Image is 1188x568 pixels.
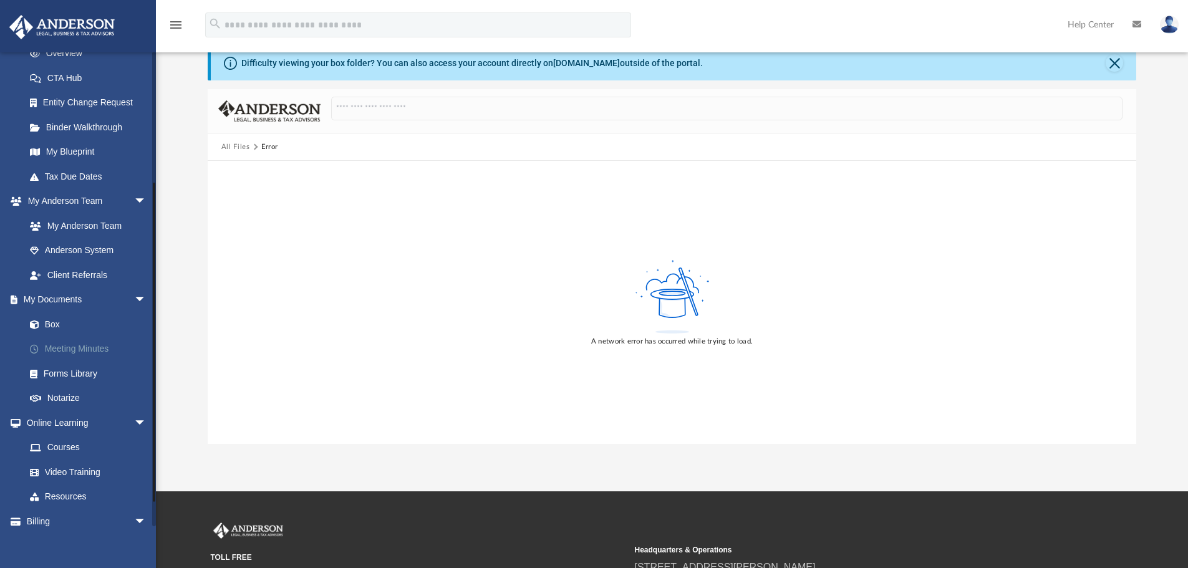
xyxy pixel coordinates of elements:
small: TOLL FREE [211,552,626,563]
a: Binder Walkthrough [17,115,165,140]
a: Online Learningarrow_drop_down [9,410,159,435]
div: Difficulty viewing your box folder? You can also access your account directly on outside of the p... [241,57,703,70]
a: Notarize [17,386,165,411]
a: Client Referrals [17,262,159,287]
img: User Pic [1160,16,1179,34]
img: Anderson Advisors Platinum Portal [6,15,118,39]
a: Meeting Minutes [17,337,165,362]
i: menu [168,17,183,32]
button: Close [1106,54,1123,72]
a: menu [168,24,183,32]
span: arrow_drop_down [134,189,159,214]
a: [DOMAIN_NAME] [553,58,620,68]
small: Headquarters & Operations [635,544,1050,556]
a: My Documentsarrow_drop_down [9,287,165,312]
a: Billingarrow_drop_down [9,509,165,534]
a: Resources [17,484,159,509]
span: arrow_drop_down [134,287,159,313]
a: Video Training [17,460,153,484]
a: Entity Change Request [17,90,165,115]
a: CTA Hub [17,65,165,90]
a: My Blueprint [17,140,159,165]
img: Anderson Advisors Platinum Portal [211,522,286,539]
span: arrow_drop_down [134,509,159,534]
a: Forms Library [17,361,159,386]
a: Courses [17,435,159,460]
a: Tax Due Dates [17,164,165,189]
a: Box [17,312,159,337]
input: Search files and folders [331,97,1123,120]
div: Error [261,142,278,153]
span: arrow_drop_down [134,410,159,436]
div: A network error has occurred while trying to load. [591,336,753,347]
a: My Anderson Team [17,213,153,238]
a: Anderson System [17,238,159,263]
button: All Files [221,142,250,153]
a: Overview [17,41,165,66]
a: My Anderson Teamarrow_drop_down [9,189,159,214]
i: search [208,17,222,31]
